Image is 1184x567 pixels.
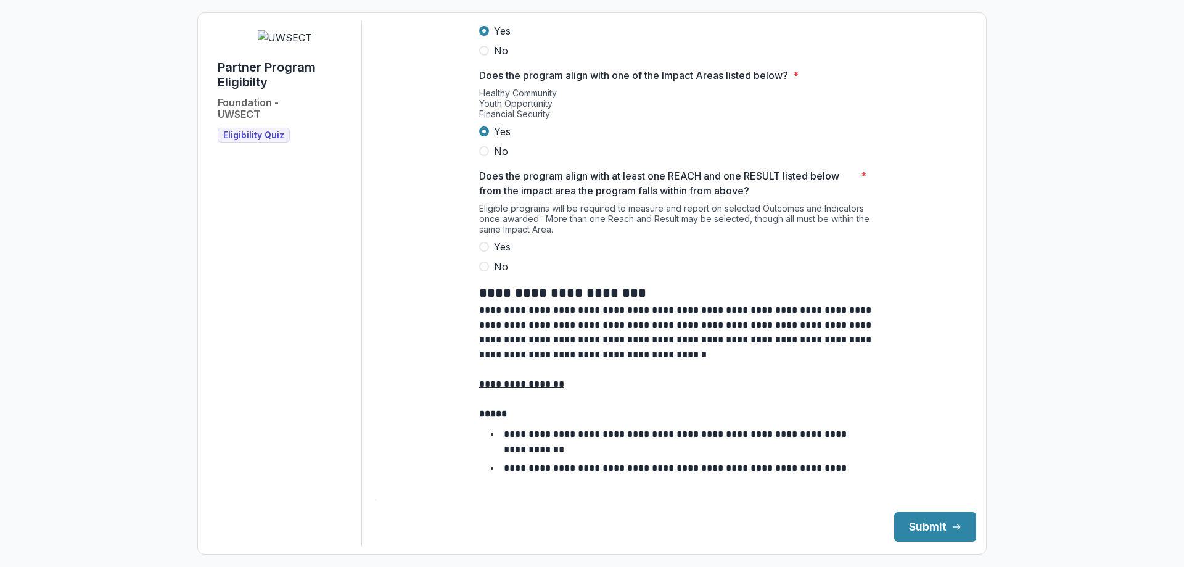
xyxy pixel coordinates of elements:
[494,23,511,38] span: Yes
[223,130,284,141] span: Eligibility Quiz
[479,88,874,124] div: Healthy Community Youth Opportunity Financial Security
[494,43,508,58] span: No
[479,168,856,198] p: Does the program align with at least one REACH and one RESULT listed below from the impact area t...
[494,259,508,274] span: No
[494,124,511,139] span: Yes
[494,144,508,159] span: No
[494,239,511,254] span: Yes
[218,60,351,89] h1: Partner Program Eligibilty
[479,203,874,239] div: Eligible programs will be required to measure and report on selected Outcomes and Indicators once...
[894,512,976,542] button: Submit
[479,68,788,83] p: Does the program align with one of the Impact Areas listed below?
[218,97,279,120] h2: Foundation - UWSECT
[258,30,312,45] img: UWSECT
